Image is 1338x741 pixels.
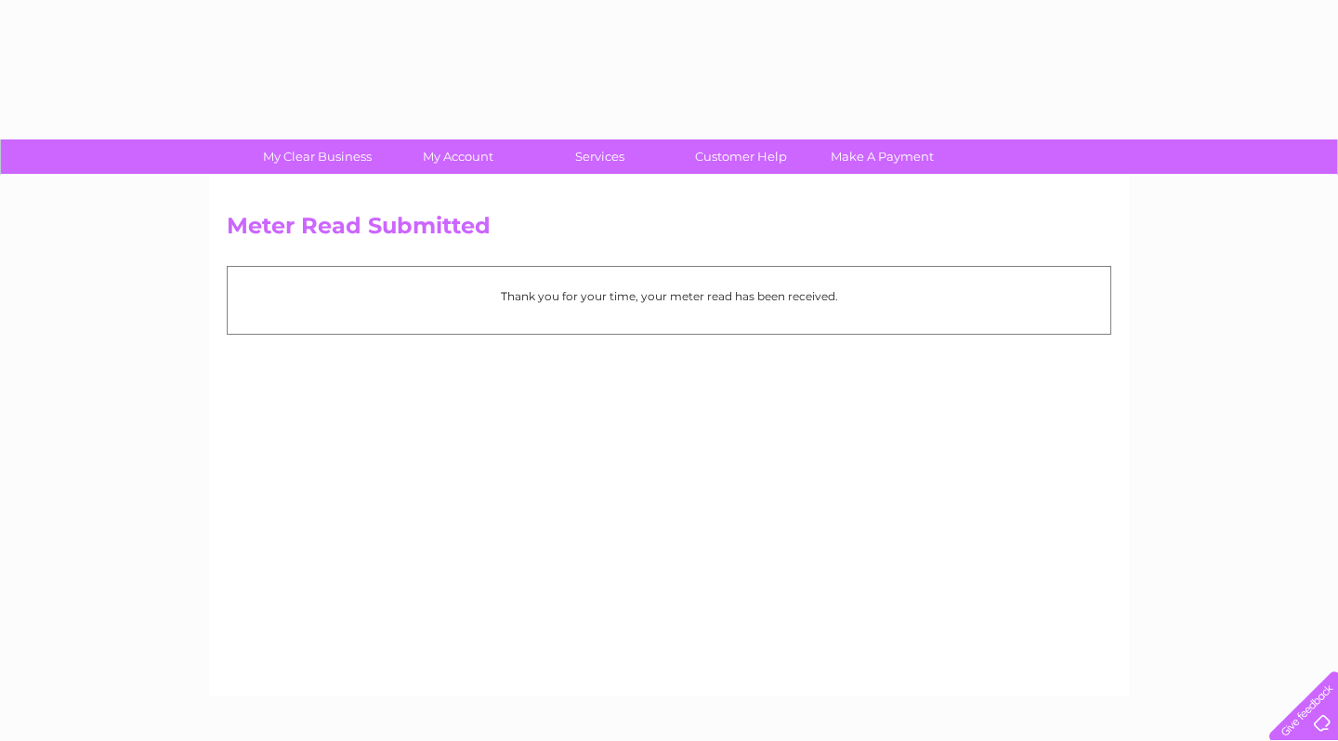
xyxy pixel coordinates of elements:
[664,139,818,174] a: Customer Help
[382,139,535,174] a: My Account
[523,139,676,174] a: Services
[237,287,1101,305] p: Thank you for your time, your meter read has been received.
[806,139,959,174] a: Make A Payment
[241,139,394,174] a: My Clear Business
[227,213,1111,248] h2: Meter Read Submitted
